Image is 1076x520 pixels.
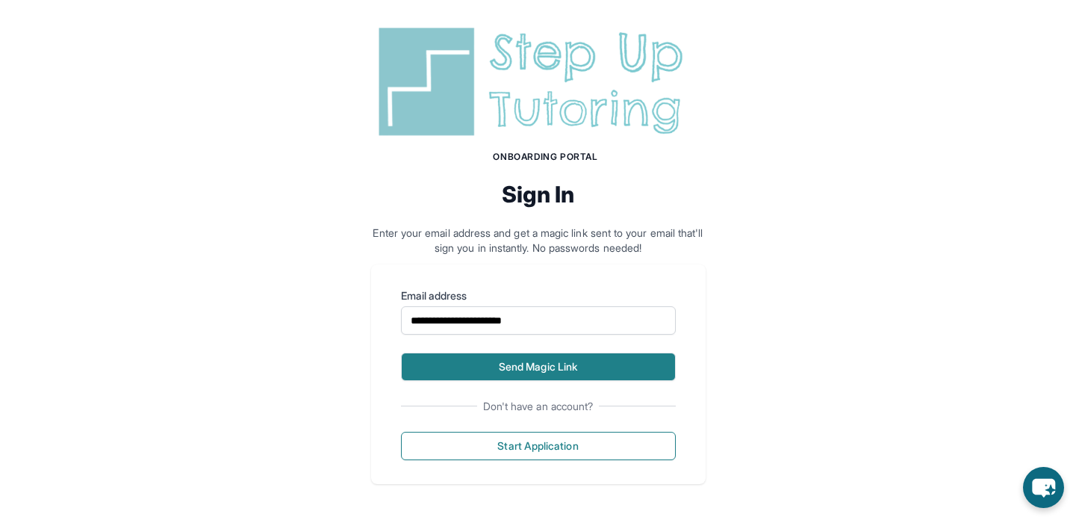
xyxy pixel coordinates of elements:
[401,353,676,381] button: Send Magic Link
[401,432,676,460] button: Start Application
[401,288,676,303] label: Email address
[386,151,706,163] h1: Onboarding Portal
[371,22,706,142] img: Step Up Tutoring horizontal logo
[1023,467,1064,508] button: chat-button
[371,226,706,256] p: Enter your email address and get a magic link sent to your email that'll sign you in instantly. N...
[477,399,600,414] span: Don't have an account?
[371,181,706,208] h2: Sign In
